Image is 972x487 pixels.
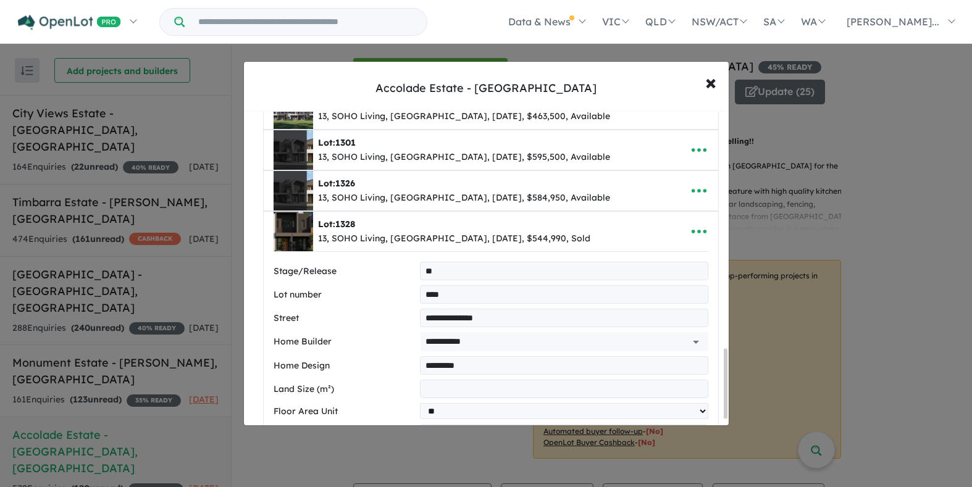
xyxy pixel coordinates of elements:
input: Try estate name, suburb, builder or developer [187,9,424,35]
span: 1326 [335,178,355,189]
span: × [705,69,716,95]
button: Open [687,333,705,351]
div: 13, SOHO Living, [GEOGRAPHIC_DATA], [DATE], $544,990, Sold [318,231,590,246]
img: Openlot PRO Logo White [18,15,121,30]
img: Accolade%20Estate%20-%20Rockbank%20-%20Lot%201301___1742876339.jpg [274,130,313,170]
label: Home Builder [274,335,416,349]
b: Lot: [318,137,356,148]
label: Home Design [274,359,416,373]
img: Accolade%20Estate%20-%20Rockbank%20-%20Lot%201328___1742876501.jpg [274,212,313,251]
label: Street [274,311,416,326]
span: [PERSON_NAME]... [847,15,939,28]
b: Lot: [318,219,355,230]
div: Accolade Estate - [GEOGRAPHIC_DATA] [375,80,597,96]
span: 1328 [335,219,355,230]
label: Lot number [274,288,416,302]
label: Floor Area Unit [274,404,416,419]
div: 13, SOHO Living, [GEOGRAPHIC_DATA], [DATE], $584,950, Available [318,191,610,206]
b: Lot: [318,178,355,189]
img: Accolade%20Estate%20-%20Rockbank%20-%20Lot%201326___1742876368.jpg [274,171,313,210]
div: 13, SOHO Living, [GEOGRAPHIC_DATA], [DATE], $463,500, Available [318,109,610,124]
span: 1301 [335,137,356,148]
label: Land Size (m²) [274,382,416,397]
label: Stage/Release [274,264,416,279]
div: 13, SOHO Living, [GEOGRAPHIC_DATA], [DATE], $595,500, Available [318,150,610,165]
